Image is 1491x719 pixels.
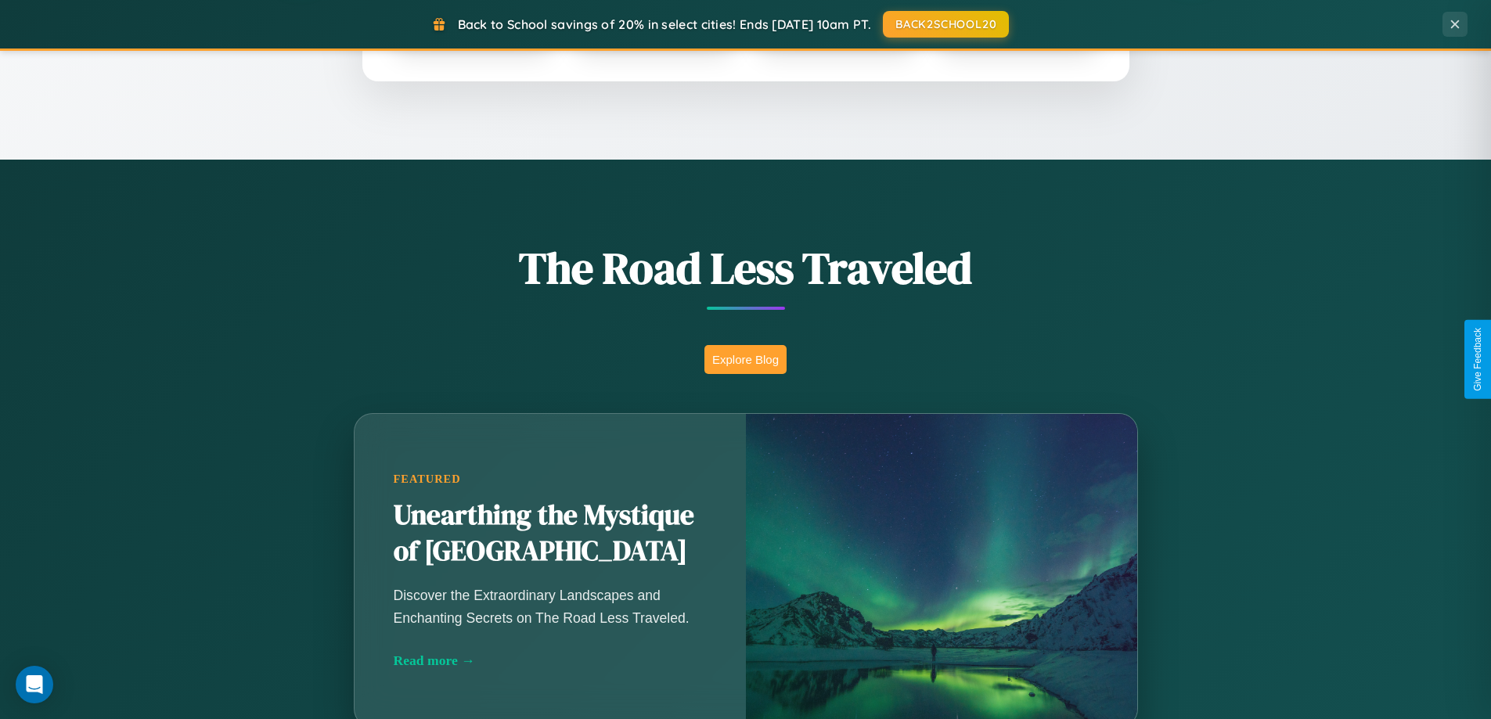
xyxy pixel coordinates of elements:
[394,473,707,486] div: Featured
[704,345,787,374] button: Explore Blog
[883,11,1009,38] button: BACK2SCHOOL20
[276,238,1215,298] h1: The Road Less Traveled
[1472,328,1483,391] div: Give Feedback
[394,652,707,669] div: Read more →
[394,584,707,628] p: Discover the Extraordinary Landscapes and Enchanting Secrets on The Road Less Traveled.
[394,498,707,570] h2: Unearthing the Mystique of [GEOGRAPHIC_DATA]
[16,666,53,703] div: Open Intercom Messenger
[458,16,871,32] span: Back to School savings of 20% in select cities! Ends [DATE] 10am PT.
